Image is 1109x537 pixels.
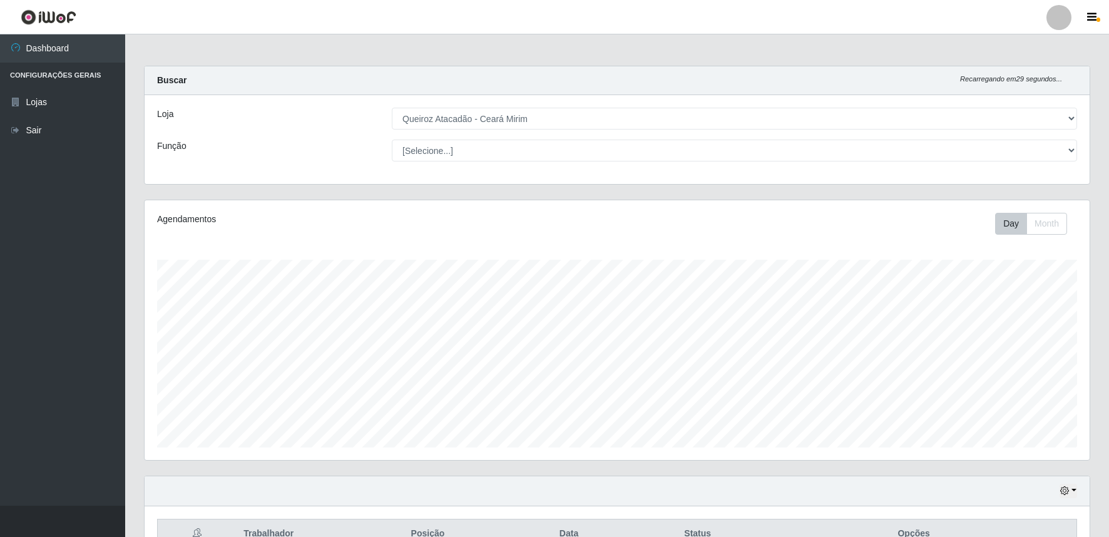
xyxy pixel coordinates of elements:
button: Day [995,213,1027,235]
i: Recarregando em 29 segundos... [960,75,1062,83]
img: CoreUI Logo [21,9,76,25]
div: Agendamentos [157,213,529,226]
button: Month [1026,213,1067,235]
label: Loja [157,108,173,121]
div: Toolbar with button groups [995,213,1077,235]
label: Função [157,140,187,153]
div: First group [995,213,1067,235]
strong: Buscar [157,75,187,85]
